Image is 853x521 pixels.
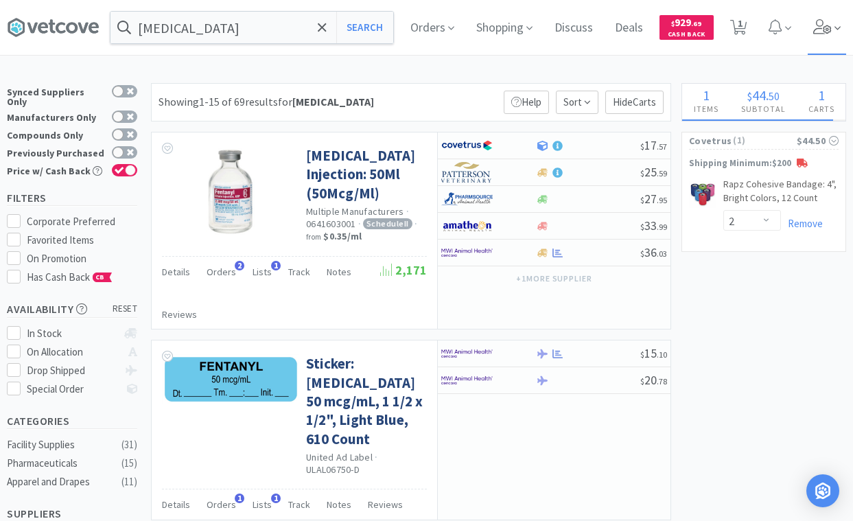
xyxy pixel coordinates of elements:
[781,217,823,230] a: Remove
[657,248,667,259] span: . 03
[723,178,839,210] a: Rapz Cohesive Bandage: 4", Bright Colors, 12 Count
[640,168,644,178] span: $
[441,343,493,364] img: f6b2451649754179b5b4e0c70c3f7cb0_2.png
[93,273,107,281] span: CB
[235,261,244,270] span: 2
[689,133,732,148] span: Covetrus
[640,345,667,361] span: 15
[113,302,138,316] span: reset
[368,498,403,511] span: Reviews
[797,133,839,148] div: $44.50
[441,162,493,183] img: f5e969b455434c6296c6d81ef179fa71_3.png
[7,413,137,429] h5: Categories
[278,95,374,108] span: for
[640,137,667,153] span: 17
[769,89,780,103] span: 50
[668,31,705,40] span: Cash Back
[271,261,281,270] span: 1
[441,135,493,156] img: 77fca1acd8b6420a9015268ca798ef17_1.png
[121,455,137,472] div: ( 15 )
[414,218,417,230] span: ·
[657,222,667,232] span: . 99
[605,91,664,114] p: Hide Carts
[657,349,667,360] span: . 10
[27,362,118,379] div: Drop Shipped
[253,498,272,511] span: Lists
[207,266,236,278] span: Orders
[27,270,113,283] span: Has Cash Back
[406,205,409,218] span: ·
[747,89,752,103] span: $
[375,451,377,463] span: ·
[7,146,105,158] div: Previously Purchased
[657,376,667,386] span: . 78
[306,205,404,218] a: Multiple Manufacturers
[657,168,667,178] span: . 59
[27,251,138,267] div: On Promotion
[640,191,667,207] span: 27
[159,93,374,111] div: Showing 1-15 of 69 results
[806,474,839,507] div: Open Intercom Messenger
[732,134,797,148] span: ( 1 )
[657,141,667,152] span: . 57
[689,181,716,208] img: 7361aead7a3c4bbaaf8acfc0c52c552f_38248.png
[729,89,797,102] div: .
[640,376,644,386] span: $
[659,9,714,46] a: $929.69Cash Back
[306,463,360,476] span: ULAL06750-D
[640,372,667,388] span: 20
[682,157,845,171] p: Shipping Minimum: $200
[703,86,710,104] span: 1
[235,494,244,503] span: 1
[7,437,118,453] div: Facility Supplies
[306,451,373,463] a: United Ad Label
[752,86,766,104] span: 44
[327,498,351,511] span: Notes
[306,354,423,448] a: Sticker: [MEDICAL_DATA] 50 mcg/mL, 1 1/2 x 1/2", Light Blue, 610 Count
[818,86,825,104] span: 1
[306,232,321,242] span: from
[671,19,675,28] span: $
[207,498,236,511] span: Orders
[640,218,667,233] span: 33
[27,381,118,397] div: Special Order
[363,218,412,229] span: Schedule II
[556,91,598,114] span: Sort
[7,474,118,490] div: Apparel and Drapes
[358,218,361,230] span: ·
[441,370,493,391] img: f6b2451649754179b5b4e0c70c3f7cb0_2.png
[253,266,272,278] span: Lists
[640,222,644,232] span: $
[609,22,648,34] a: Deals
[657,195,667,205] span: . 95
[271,494,281,503] span: 1
[441,189,493,209] img: 7915dbd3f8974342a4dc3feb8efc1740_58.png
[27,344,118,360] div: On Allocation
[7,301,137,317] h5: Availability
[725,23,753,36] a: 1
[380,262,427,278] span: 2,171
[327,266,351,278] span: Notes
[640,248,644,259] span: $
[162,308,197,321] span: Reviews
[640,349,644,360] span: $
[691,19,701,28] span: . 69
[682,102,729,115] h4: Items
[336,12,393,43] button: Search
[288,266,310,278] span: Track
[7,85,105,106] div: Synced Suppliers Only
[504,91,549,114] p: Help
[7,128,105,140] div: Compounds Only
[640,164,667,180] span: 25
[292,95,374,108] strong: [MEDICAL_DATA]
[441,242,493,263] img: f6b2451649754179b5b4e0c70c3f7cb0_2.png
[288,498,310,511] span: Track
[797,102,845,115] h4: Carts
[7,455,118,472] div: Pharmaceuticals
[671,16,701,29] span: 929
[162,498,190,511] span: Details
[640,141,644,152] span: $
[110,12,393,43] input: Search by item, sku, manufacturer, ingredient, size...
[509,269,599,288] button: +1more supplier
[306,146,423,202] a: [MEDICAL_DATA] Injection: 50Ml (50Mcg/Ml)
